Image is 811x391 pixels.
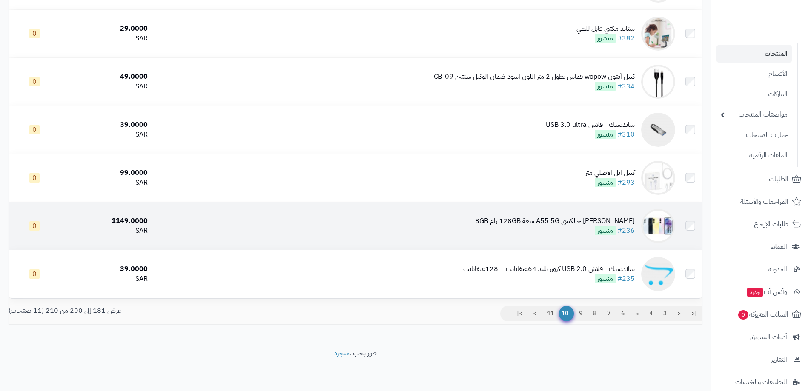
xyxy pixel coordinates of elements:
[63,130,148,140] div: SAR
[716,126,792,144] a: خيارات المنتجات
[29,173,40,183] span: 0
[716,237,806,257] a: العملاء
[617,225,635,236] a: #236
[644,306,658,321] a: 4
[63,216,148,226] div: 1149.0000
[595,178,616,187] span: منشور
[595,130,616,139] span: منشور
[754,218,788,230] span: طلبات الإرجاع
[716,349,806,370] a: التقارير
[585,168,635,178] div: كيبل ابل الاصلي متر
[29,221,40,231] span: 0
[434,72,635,82] div: كيبل أيفون wopow قماش بطول 2 متر اللون اسود ضمان الوكيل سنتين CB-09
[546,120,635,130] div: سانديسك - فلاش USB 3.0 ultra
[716,85,792,103] a: الماركات
[716,282,806,302] a: وآتس آبجديد
[63,24,148,34] div: 29.0000
[617,274,635,284] a: #235
[771,354,787,365] span: التقارير
[716,304,806,325] a: السلات المتروكة0
[463,264,635,274] div: سانديسك - فلاش USB 2.0 كروزر بليد 64غيغابايت + 128غيغابايت
[716,65,792,83] a: الأقسام
[617,33,635,43] a: #382
[716,45,792,63] a: المنتجات
[63,264,148,274] div: 39.0000
[641,65,675,99] img: كيبل أيفون wopow قماش بطول 2 متر اللون اسود ضمان الوكيل سنتين CB-09
[672,306,686,321] a: <
[641,17,675,51] img: ستاند مكتبي قابل للطي
[559,306,574,321] span: 10
[716,327,806,347] a: أدوات التسويق
[716,106,792,124] a: مواصفات المنتجات
[29,77,40,86] span: 0
[641,161,675,195] img: كيبل ابل الاصلي متر
[771,241,787,253] span: العملاء
[617,129,635,140] a: #310
[542,306,559,321] a: 11
[740,196,788,208] span: المراجعات والأسئلة
[658,306,672,321] a: 3
[527,306,542,321] a: >
[641,257,675,291] img: سانديسك - فلاش USB 2.0 كروزر بليد 64غيغابايت + 128غيغابايت
[750,331,787,343] span: أدوات التسويق
[2,306,355,316] div: عرض 181 إلى 200 من 210 (11 صفحات)
[738,310,748,320] span: 0
[63,168,148,178] div: 99.0000
[511,306,528,321] a: >|
[716,259,806,280] a: المدونة
[735,376,787,388] span: التطبيقات والخدمات
[602,306,616,321] a: 7
[587,306,602,321] a: 8
[746,286,787,298] span: وآتس آب
[630,306,644,321] a: 5
[334,348,350,358] a: متجرة
[63,120,148,130] div: 39.0000
[29,29,40,38] span: 0
[63,226,148,236] div: SAR
[595,34,616,43] span: منشور
[616,306,630,321] a: 6
[63,82,148,91] div: SAR
[716,169,806,189] a: الطلبات
[595,226,616,235] span: منشور
[753,22,803,40] img: logo-2.png
[63,72,148,82] div: 49.0000
[63,274,148,284] div: SAR
[475,216,635,226] div: [PERSON_NAME] جالكسي A55 5G سعة 128GB رام 8GB
[768,263,787,275] span: المدونة
[716,191,806,212] a: المراجعات والأسئلة
[595,274,616,283] span: منشور
[686,306,702,321] a: |<
[576,24,635,34] div: ستاند مكتبي قابل للطي
[29,269,40,279] span: 0
[716,214,806,234] a: طلبات الإرجاع
[63,34,148,43] div: SAR
[641,113,675,147] img: سانديسك - فلاش USB 3.0 ultra
[595,82,616,91] span: منشور
[641,209,675,243] img: جوال سامسونج جالكسي A55 5G سعة 128GB رام 8GB
[617,81,635,91] a: #334
[769,173,788,185] span: الطلبات
[63,178,148,188] div: SAR
[716,146,792,165] a: الملفات الرقمية
[747,288,763,297] span: جديد
[617,177,635,188] a: #293
[573,306,588,321] a: 9
[29,125,40,134] span: 0
[737,308,788,320] span: السلات المتروكة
